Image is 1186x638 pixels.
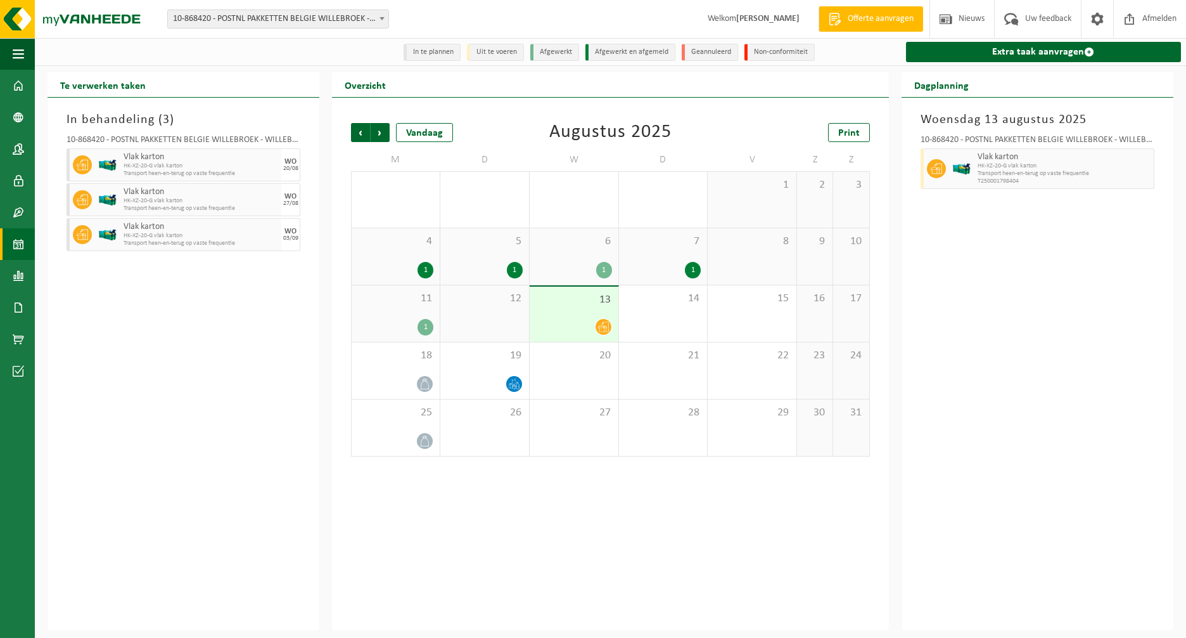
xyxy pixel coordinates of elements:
td: D [440,148,530,171]
span: 3 [839,178,862,192]
span: 17 [839,292,862,306]
span: 4 [358,235,433,249]
a: Print [828,123,870,142]
span: 26 [447,406,523,420]
div: 20/08 [283,166,298,172]
h2: Dagplanning [902,72,981,97]
span: 20 [536,349,612,363]
span: 10-868420 - POSTNL PAKKETTEN BELGIE WILLEBROEK - WILLEBROEK [168,10,388,28]
span: 18 [358,349,433,363]
span: Vlak karton [978,152,1151,162]
h3: Woensdag 13 augustus 2025 [921,110,1154,129]
span: 23 [803,349,826,363]
span: 29 [714,406,790,420]
img: HK-XZ-20-GN-12 [98,155,117,174]
img: HK-XZ-20-GN-12 [952,159,971,178]
li: Non-conformiteit [744,44,815,61]
span: 27 [536,406,612,420]
span: Vorige [351,123,370,142]
span: 31 [839,406,862,420]
div: 10-868420 - POSTNL PAKKETTEN BELGIE WILLEBROEK - WILLEBROEK [67,136,300,148]
span: HK-XZ-20-G vlak karton [978,162,1151,170]
div: 1 [685,262,701,278]
div: WO [284,228,296,235]
div: WO [284,193,296,200]
li: Uit te voeren [467,44,524,61]
div: 1 [596,262,612,278]
span: Vlak karton [124,187,278,197]
span: 7 [625,235,701,249]
span: 25 [358,406,433,420]
span: 11 [358,292,433,306]
img: HK-XZ-20-GN-12 [98,190,117,209]
span: 6 [536,235,612,249]
div: 03/09 [283,235,298,242]
div: 10-868420 - POSTNL PAKKETTEN BELGIE WILLEBROEK - WILLEBROEK [921,136,1154,148]
span: 14 [625,292,701,306]
span: HK-XZ-20-G vlak karton [124,232,278,240]
strong: [PERSON_NAME] [736,14,800,23]
span: 16 [803,292,826,306]
span: 2 [803,178,826,192]
td: Z [797,148,833,171]
span: Print [838,128,860,138]
a: Offerte aanvragen [819,6,923,32]
div: Vandaag [396,123,453,142]
td: W [530,148,619,171]
span: 19 [447,349,523,363]
span: HK-XZ-20-G vlak karton [124,162,278,170]
span: 22 [714,349,790,363]
a: Extra taak aanvragen [906,42,1181,62]
img: HK-XZ-20-GN-12 [98,225,117,244]
li: Afgewerkt [530,44,579,61]
span: 24 [839,349,862,363]
h3: In behandeling ( ) [67,110,300,129]
span: Transport heen-en-terug op vaste frequentie [124,170,278,178]
li: Afgewerkt en afgemeld [585,44,675,61]
span: 10 [839,235,862,249]
span: 13 [536,293,612,307]
span: Vlak karton [124,152,278,162]
span: 5 [447,235,523,249]
span: 3 [163,114,170,126]
span: 21 [625,349,701,363]
div: Augustus 2025 [549,123,672,142]
span: Vlak karton [124,222,278,232]
span: Volgende [371,123,390,142]
span: Transport heen-en-terug op vaste frequentie [124,205,278,212]
span: 12 [447,292,523,306]
div: 1 [418,319,433,335]
div: 1 [418,262,433,278]
span: 28 [625,406,701,420]
span: 10-868420 - POSTNL PAKKETTEN BELGIE WILLEBROEK - WILLEBROEK [167,10,389,29]
td: M [351,148,440,171]
div: WO [284,158,296,166]
span: 1 [714,178,790,192]
span: T250001798404 [978,178,1151,185]
h2: Te verwerken taken [48,72,158,97]
div: 27/08 [283,200,298,207]
td: D [619,148,708,171]
span: 8 [714,235,790,249]
span: 30 [803,406,826,420]
span: 9 [803,235,826,249]
td: V [708,148,797,171]
span: 15 [714,292,790,306]
li: In te plannen [404,44,461,61]
li: Geannuleerd [682,44,738,61]
h2: Overzicht [332,72,399,97]
span: HK-XZ-20-G vlak karton [124,197,278,205]
td: Z [833,148,869,171]
span: Transport heen-en-terug op vaste frequentie [978,170,1151,178]
div: 1 [507,262,523,278]
span: Transport heen-en-terug op vaste frequentie [124,240,278,247]
span: Offerte aanvragen [845,13,917,25]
